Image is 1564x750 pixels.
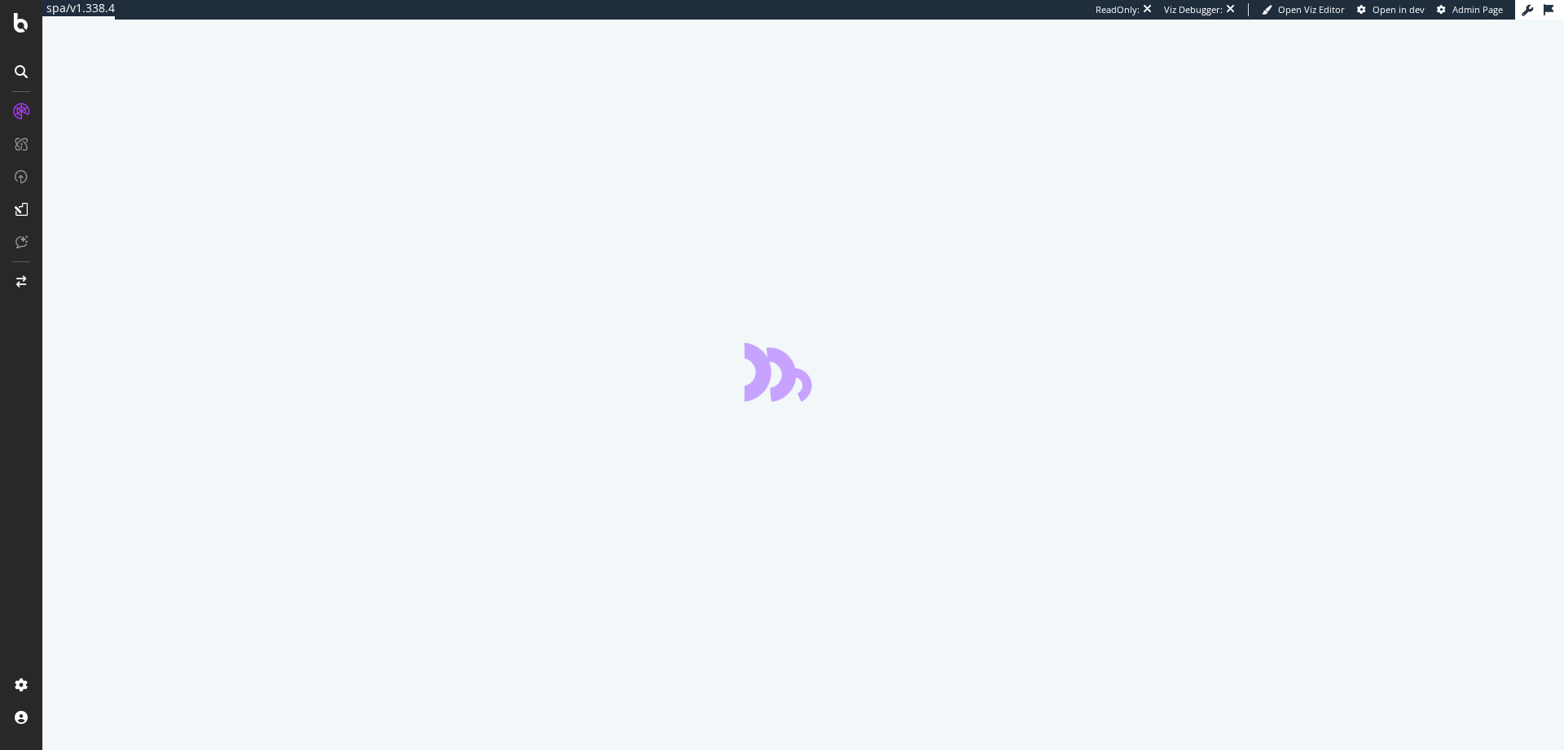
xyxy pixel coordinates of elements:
[1096,3,1140,16] div: ReadOnly:
[1373,3,1425,15] span: Open in dev
[1437,3,1503,16] a: Admin Page
[1262,3,1345,16] a: Open Viz Editor
[1164,3,1223,16] div: Viz Debugger:
[1452,3,1503,15] span: Admin Page
[1278,3,1345,15] span: Open Viz Editor
[1357,3,1425,16] a: Open in dev
[745,343,862,401] div: animation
